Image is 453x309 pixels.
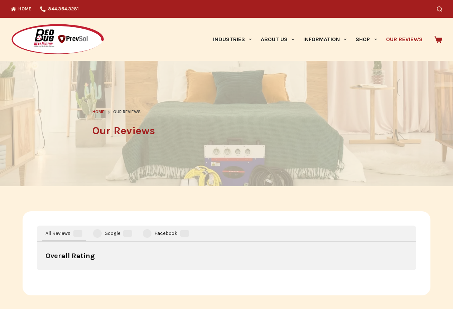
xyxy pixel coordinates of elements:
[45,231,71,236] span: All Reviews
[351,18,381,61] a: Shop
[208,18,256,61] a: Industries
[92,109,105,114] span: Home
[154,231,177,236] span: Facebook
[299,18,351,61] a: Information
[105,231,120,236] span: Google
[45,250,95,262] div: Overall Rating
[208,18,427,61] nav: Primary
[11,24,105,55] img: Prevsol/Bed Bug Heat Doctor
[92,123,361,139] h1: Our Reviews
[437,6,442,12] button: Search
[381,18,427,61] a: Our Reviews
[256,18,299,61] a: About Us
[92,108,105,116] a: Home
[113,108,141,116] span: Our Reviews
